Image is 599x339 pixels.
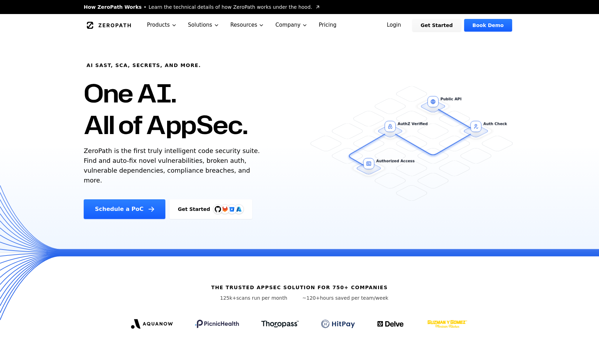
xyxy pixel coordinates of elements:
p: scans run per month [211,294,297,301]
a: Book Demo [464,19,512,32]
span: Learn the technical details of how ZeroPath works under the hood. [149,4,312,11]
button: Resources [225,14,270,36]
h6: AI SAST, SCA, Secrets, and more. [87,62,201,69]
button: Solutions [183,14,225,36]
a: How ZeroPath WorksLearn the technical details of how ZeroPath works under the hood. [84,4,321,11]
p: hours saved per team/week [302,294,388,301]
span: How ZeroPath Works [84,4,142,11]
button: Products [142,14,183,36]
span: 125k+ [220,295,236,301]
span: ~120+ [302,295,320,301]
h1: One AI. All of AppSec. [84,77,247,140]
img: GitLab [218,202,232,216]
button: Company [270,14,313,36]
a: Login [378,19,409,32]
a: Schedule a PoC [84,199,165,219]
p: ZeroPath is the first truly intelligent code security suite. Find and auto-fix novel vulnerabilit... [84,146,263,185]
h6: The trusted AppSec solution for 750+ companies [211,284,388,291]
a: Pricing [313,14,342,36]
svg: Bitbucket [228,205,236,213]
img: GitHub [215,206,221,212]
img: Azure [236,206,242,212]
img: Thoropass [261,320,299,327]
img: GYG [427,315,468,332]
nav: Global [75,14,524,36]
a: Get StartedGitHubGitLabAzure [170,199,252,219]
a: Get Started [412,19,461,32]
